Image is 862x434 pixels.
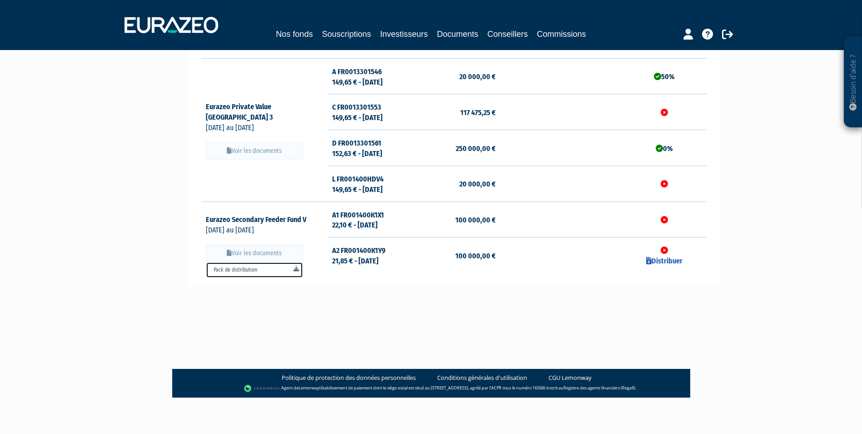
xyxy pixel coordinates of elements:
button: Voir les documents [206,142,303,160]
td: A FR0013301546 149,65 € - [DATE] [328,58,412,94]
a: Registre des agents financiers (Regafi) [563,385,635,391]
a: CGU Lemonway [548,373,592,382]
td: 100 000,00 € [412,237,496,273]
img: logo-lemonway.png [244,384,279,393]
a: Politique de protection des données personnelles [282,373,416,382]
a: Distribuer [646,257,683,265]
td: 0% [622,130,706,166]
td: C FR0013301553 149,65 € - [DATE] [328,94,412,130]
span: [DATE] au [DATE] [206,123,254,132]
a: Commissions [537,28,586,40]
a: Eurazeo Private Value [GEOGRAPHIC_DATA] 3 [206,102,281,121]
a: Conseillers [488,28,528,40]
a: Documents [437,28,478,40]
td: 20 000,00 € [412,58,496,94]
a: Conditions générales d'utilisation [437,373,527,382]
td: 50% [622,58,706,94]
td: 20 000,00 € [412,166,496,202]
td: A2 FR001400K1Y9 21,85 € - [DATE] [328,237,412,273]
td: L FR001400HDV4 149,65 € - [DATE] [328,166,412,202]
div: - Agent de (établissement de paiement dont le siège social est situé au [STREET_ADDRESS], agréé p... [181,384,681,393]
a: Investisseurs [380,28,428,40]
p: Besoin d'aide ? [848,41,858,123]
a: Eurazeo Secondary Feeder Fund V [206,215,314,224]
img: 1732889491-logotype_eurazeo_blanc_rvb.png [125,17,218,33]
a: Souscriptions [322,28,371,40]
button: Voir les documents [206,245,303,262]
td: 117 475,25 € [412,94,496,130]
a: Nos fonds [276,28,313,40]
td: 250 000,00 € [412,130,496,166]
td: A1 FR001400K1X1 22,10 € - [DATE] [328,202,412,237]
a: Distribuer [646,42,683,50]
td: D FR0013301561 152,63 € - [DATE] [328,130,412,166]
td: 100 000,00 € [412,202,496,237]
a: Lemonway [299,385,319,391]
span: [DATE] au [DATE] [206,226,254,234]
a: Pack de distribution [206,262,303,278]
